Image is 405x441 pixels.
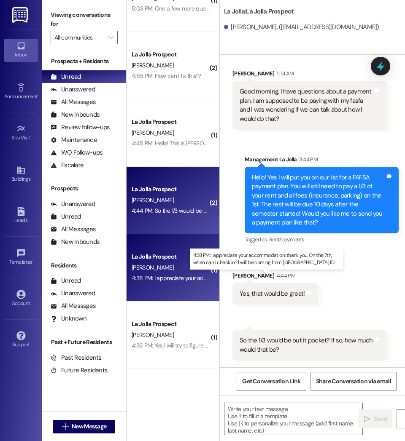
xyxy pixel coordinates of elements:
[62,423,68,430] i: 
[132,264,174,271] span: [PERSON_NAME]
[51,225,96,234] div: All Messages
[51,136,97,144] div: Maintenance
[4,122,38,144] a: Site Visit •
[42,261,126,270] div: Residents
[132,252,210,261] div: La Jolla Prospect
[4,246,38,269] a: Templates •
[132,129,174,136] span: [PERSON_NAME]
[245,233,399,246] div: Tagged as:
[4,287,38,310] a: Account
[51,314,86,323] div: Unknown
[51,8,118,31] label: Viewing conversations for
[240,289,305,298] div: Yes, that would be great!
[132,331,174,339] span: [PERSON_NAME]
[4,39,38,61] a: Inbox
[316,377,391,386] span: Share Conversation via email
[242,377,300,386] span: Get Conversation Link
[132,196,174,204] span: [PERSON_NAME]
[132,207,314,214] div: 4:44 PM: So the 1/3 would be out it pocket? If so, how much would that be?
[51,238,100,246] div: New Inbounds
[310,372,397,391] button: Share Conversation via email
[232,271,318,283] div: [PERSON_NAME]
[275,69,294,78] div: 11:51 AM
[269,236,305,243] span: Rent/payments
[51,123,110,132] div: Review follow-ups
[72,422,106,431] span: New Message
[237,372,306,391] button: Get Conversation Link
[51,110,100,119] div: New Inbounds
[359,409,392,428] button: Send
[232,69,386,81] div: [PERSON_NAME]
[364,416,370,422] i: 
[38,92,39,98] span: •
[132,320,210,329] div: La Jolla Prospect
[51,366,108,375] div: Future Residents
[132,50,210,59] div: La Jolla Prospect
[51,85,95,94] div: Unanswered
[51,289,95,298] div: Unanswered
[245,155,399,167] div: Management La Jolla
[132,185,210,194] div: La Jolla Prospect
[51,212,81,221] div: Unread
[30,134,32,139] span: •
[51,353,102,362] div: Past Residents
[224,7,294,16] b: La Jolla: La Jolla Prospect
[51,148,103,157] div: WO Follow-ups
[51,161,84,170] div: Escalate
[4,204,38,227] a: Leads
[42,57,126,66] div: Prospects + Residents
[51,276,81,285] div: Unread
[252,173,385,227] div: Hello! Yes I will put you on our list for a FAFSA payment plan. You will still need to pay a 1/3 ...
[132,342,227,349] div: 4:36 PM: Yes I will try to figure that out:)
[51,98,96,107] div: All Messages
[32,258,34,264] span: •
[51,302,96,310] div: All Messages
[42,338,126,347] div: Past + Future Residents
[240,336,373,354] div: So the 1/3 would be out it pocket? If so, how much would that be?
[297,155,318,164] div: 3:44 PM
[42,184,126,193] div: Prospects
[132,72,201,80] div: 4:55 PM: How can I fix this??
[53,420,116,433] button: New Message
[12,7,30,23] img: ResiDesk Logo
[108,34,113,41] i: 
[193,252,340,266] p: 4:38 PM: I appreciate your accommodation, thank you. On the 7th, when can I check in? I will be c...
[275,271,295,280] div: 4:44 PM
[132,61,174,69] span: [PERSON_NAME]
[374,414,387,423] span: Send
[51,72,81,81] div: Unread
[4,329,38,351] a: Support
[132,118,210,126] div: La Jolla Prospect
[4,163,38,186] a: Buildings
[54,31,104,44] input: All communities
[240,87,373,123] div: Good morning, I have questions about a payment plan. I am supposed to be paying with my fasfa and...
[224,23,379,32] div: [PERSON_NAME]. ([EMAIL_ADDRESS][DOMAIN_NAME])
[51,200,95,208] div: Unanswered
